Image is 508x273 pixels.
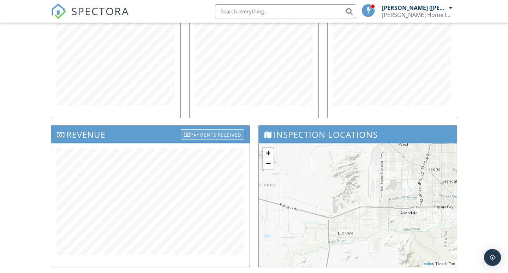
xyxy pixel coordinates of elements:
div: Payments Received [181,129,244,140]
a: Leaflet [422,262,433,266]
h3: Inspection Locations [259,126,457,143]
a: SPECTORA [51,10,129,24]
div: Vannier Home Inspections, LLC [382,11,453,18]
a: Zoom out [263,158,274,169]
div: [PERSON_NAME] ([PERSON_NAME]) [PERSON_NAME] [382,4,447,11]
input: Search everything... [215,4,356,18]
div: Open Intercom Messenger [484,249,501,266]
img: The Best Home Inspection Software - Spectora [51,4,66,19]
h3: Revenue [51,126,250,143]
a: Zoom in [263,148,274,158]
a: Payments Received [181,127,244,139]
div: | Tiles © Esri [420,261,457,267]
span: SPECTORA [71,4,129,18]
